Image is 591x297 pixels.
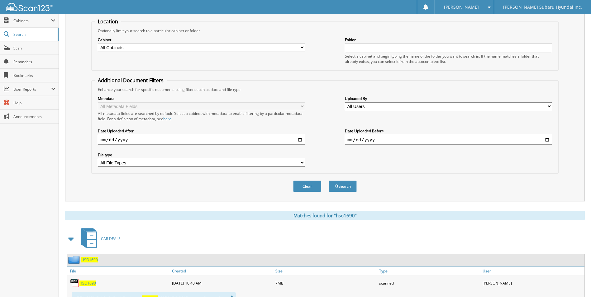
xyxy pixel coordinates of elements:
[95,77,167,84] legend: Additional Document Filters
[13,73,55,78] span: Bookmarks
[79,280,96,286] a: HSO1690
[98,135,305,145] input: start
[481,267,584,275] a: User
[378,277,481,289] div: scanned
[98,96,305,101] label: Metadata
[170,277,274,289] div: [DATE] 10:40 AM
[13,114,55,119] span: Announcements
[170,267,274,275] a: Created
[274,267,377,275] a: Size
[481,277,584,289] div: [PERSON_NAME]
[13,45,55,51] span: Scan
[81,257,98,262] a: HSO1690
[444,5,479,9] span: [PERSON_NAME]
[98,152,305,158] label: File type
[95,28,555,33] div: Optionally limit your search to a particular cabinet or folder
[293,181,321,192] button: Clear
[378,267,481,275] a: Type
[560,267,591,297] iframe: Chat Widget
[13,59,55,64] span: Reminders
[274,277,377,289] div: 7MB
[13,18,51,23] span: Cabinets
[345,37,552,42] label: Folder
[98,111,305,121] div: All metadata fields are searched by default. Select a cabinet with metadata to enable filtering b...
[503,5,582,9] span: [PERSON_NAME] Subaru Hyundai Inc.
[345,54,552,64] div: Select a cabinet and begin typing the name of the folder you want to search in. If the name match...
[98,128,305,134] label: Date Uploaded After
[101,236,121,241] span: CAR DEALS
[345,135,552,145] input: end
[67,267,170,275] a: File
[345,96,552,101] label: Uploaded By
[98,37,305,42] label: Cabinet
[95,87,555,92] div: Enhance your search for specific documents using filters such as date and file type.
[65,211,585,220] div: Matches found for "hso1690"
[78,226,121,251] a: CAR DEALS
[13,87,51,92] span: User Reports
[70,278,79,288] img: PDF.png
[68,256,81,264] img: folder2.png
[13,32,55,37] span: Search
[163,116,171,121] a: here
[13,100,55,106] span: Help
[329,181,357,192] button: Search
[6,3,53,11] img: scan123-logo-white.svg
[345,128,552,134] label: Date Uploaded Before
[95,18,121,25] legend: Location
